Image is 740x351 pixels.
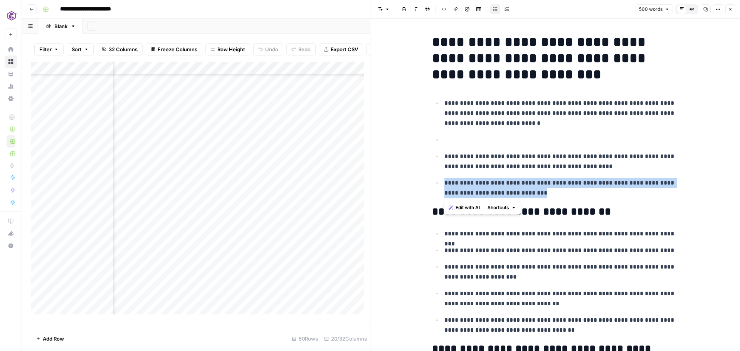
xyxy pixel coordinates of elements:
button: What's new? [5,227,17,240]
button: Filter [34,43,64,55]
a: Browse [5,55,17,68]
img: Commvault Logo [5,9,18,23]
button: Shortcuts [484,203,519,213]
button: 32 Columns [97,43,143,55]
span: Add Row [43,335,64,343]
span: 32 Columns [109,45,138,53]
span: Freeze Columns [158,45,197,53]
a: Settings [5,92,17,105]
a: Your Data [5,68,17,80]
span: Edit with AI [456,204,480,211]
span: 500 words [639,6,663,13]
button: Row Height [205,43,250,55]
span: Sort [72,45,82,53]
div: What's new? [5,228,17,239]
button: Sort [67,43,94,55]
a: AirOps Academy [5,215,17,227]
span: Export CSV [331,45,358,53]
span: Undo [265,45,278,53]
button: Help + Support [5,240,17,252]
button: Freeze Columns [146,43,202,55]
button: Redo [286,43,316,55]
a: Home [5,43,17,55]
span: Row Height [217,45,245,53]
div: 50 Rows [289,333,321,345]
a: Blank [39,18,82,34]
a: Usage [5,80,17,92]
button: Export CSV [319,43,363,55]
span: Shortcuts [488,204,509,211]
div: 20/32 Columns [321,333,370,345]
button: Add Row [31,333,69,345]
span: Redo [298,45,311,53]
div: Blank [54,22,67,30]
button: Workspace: Commvault [5,6,17,25]
button: Edit with AI [446,203,483,213]
span: Filter [39,45,52,53]
button: Undo [253,43,283,55]
button: 500 words [636,4,673,14]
